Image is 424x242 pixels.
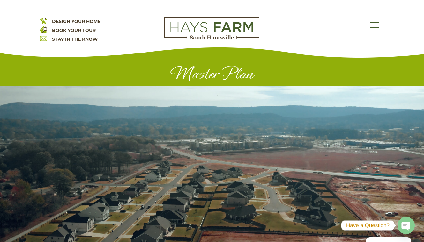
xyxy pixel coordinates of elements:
[52,27,96,33] a: BOOK YOUR TOUR
[42,64,382,86] h1: Master Plan
[40,26,47,33] img: book your home tour
[164,35,259,41] a: hays farm homes huntsville development
[52,36,98,42] a: STAY IN THE KNOW
[164,17,259,40] img: Logo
